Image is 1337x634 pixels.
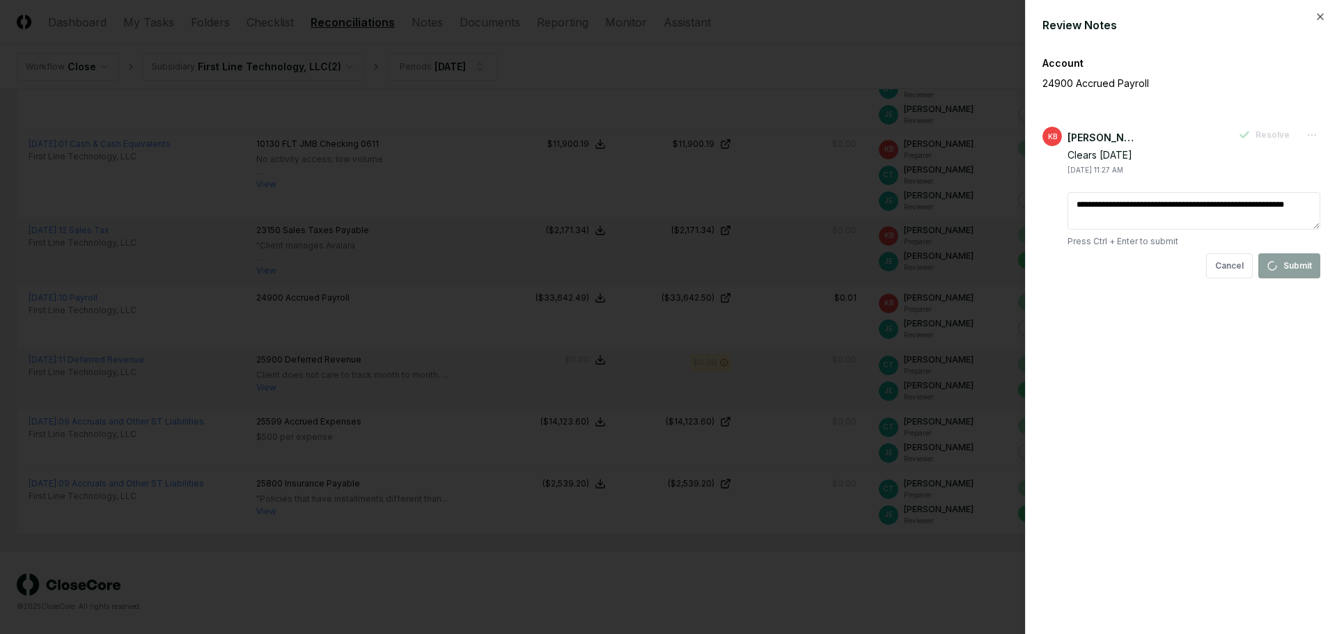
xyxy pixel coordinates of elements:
[1068,130,1137,145] div: [PERSON_NAME]
[1042,318,1100,328] label: Add new note
[1230,122,1298,148] button: Resolve
[1068,235,1320,248] p: Press Ctrl + Enter to submit
[1256,129,1290,141] span: Resolve
[1195,451,1247,479] button: Cancel
[1048,132,1057,142] span: KB
[1042,17,1320,33] div: Review Notes
[1042,56,1320,70] div: Account
[1206,253,1253,278] button: Cancel
[1042,76,1272,90] p: 24900 Accrued Payroll
[1042,335,1106,360] button: +Assignee
[1068,148,1320,162] div: Clears [DATE]
[1042,427,1320,440] p: Press Ctrl + Enter to submit
[1068,165,1123,175] div: [DATE] 11:27 AM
